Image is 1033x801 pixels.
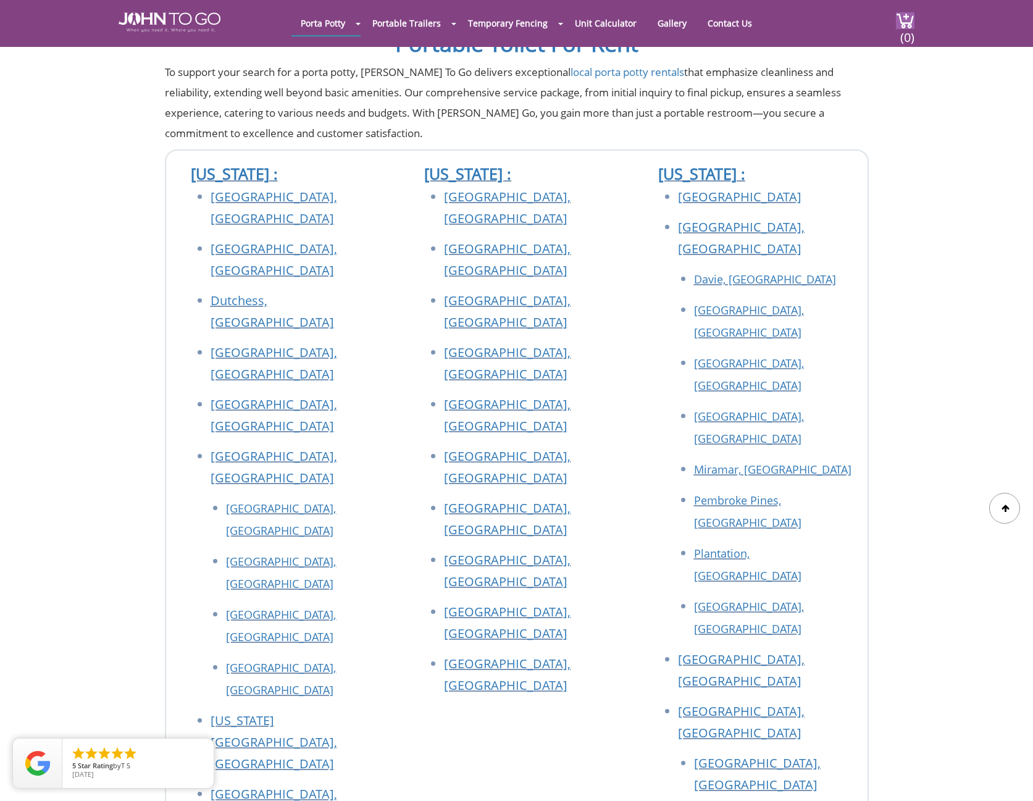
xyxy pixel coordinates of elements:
[444,344,571,382] a: [GEOGRAPHIC_DATA], [GEOGRAPHIC_DATA]
[211,448,337,486] a: [GEOGRAPHIC_DATA], [GEOGRAPHIC_DATA]
[211,712,337,772] a: [US_STATE][GEOGRAPHIC_DATA], [GEOGRAPHIC_DATA]
[363,11,450,35] a: Portable Trailers
[211,292,334,330] a: Dutchess, [GEOGRAPHIC_DATA]
[694,462,851,477] a: Miramar, [GEOGRAPHIC_DATA]
[444,448,571,486] a: [GEOGRAPHIC_DATA], [GEOGRAPHIC_DATA]
[84,746,99,761] li: 
[571,65,684,79] a: local porta potty rentals
[123,746,138,761] li: 
[226,501,336,538] a: [GEOGRAPHIC_DATA], [GEOGRAPHIC_DATA]
[658,163,745,184] a: [US_STATE] :
[678,188,801,205] a: [GEOGRAPHIC_DATA]
[211,396,337,434] a: [GEOGRAPHIC_DATA], [GEOGRAPHIC_DATA]
[444,240,571,279] a: [GEOGRAPHIC_DATA], [GEOGRAPHIC_DATA]
[896,12,914,29] img: cart a
[694,303,804,340] a: [GEOGRAPHIC_DATA], [GEOGRAPHIC_DATA]
[211,240,337,279] a: [GEOGRAPHIC_DATA], [GEOGRAPHIC_DATA]
[72,762,204,771] span: by
[648,11,696,35] a: Gallery
[694,599,804,636] a: [GEOGRAPHIC_DATA], [GEOGRAPHIC_DATA]
[694,356,804,393] a: [GEOGRAPHIC_DATA], [GEOGRAPHIC_DATA]
[698,11,761,35] a: Contact Us
[110,746,125,761] li: 
[678,703,805,741] a: [GEOGRAPHIC_DATA], [GEOGRAPHIC_DATA]
[121,761,130,770] span: T S
[694,546,801,583] a: Plantation, [GEOGRAPHIC_DATA]
[678,651,805,689] a: [GEOGRAPHIC_DATA], [GEOGRAPHIC_DATA]
[694,755,821,793] a: [GEOGRAPHIC_DATA], [GEOGRAPHIC_DATA]
[459,11,557,35] a: Temporary Fencing
[191,163,278,184] a: [US_STATE] :
[444,655,571,694] a: [GEOGRAPHIC_DATA], [GEOGRAPHIC_DATA]
[165,62,869,143] p: To support your search for a porta potty, [PERSON_NAME] To Go delivers exceptional that emphasize...
[444,188,571,227] a: [GEOGRAPHIC_DATA], [GEOGRAPHIC_DATA]
[444,292,571,330] a: [GEOGRAPHIC_DATA], [GEOGRAPHIC_DATA]
[119,12,220,32] img: JOHN to go
[694,493,801,530] a: Pembroke Pines, [GEOGRAPHIC_DATA]
[424,163,511,184] a: [US_STATE] :
[25,751,50,776] img: Review Rating
[444,500,571,538] a: [GEOGRAPHIC_DATA], [GEOGRAPHIC_DATA]
[72,761,76,770] span: 5
[97,746,112,761] li: 
[694,272,836,287] a: Davie, [GEOGRAPHIC_DATA]
[72,770,94,779] span: [DATE]
[226,554,336,591] a: [GEOGRAPHIC_DATA], [GEOGRAPHIC_DATA]
[211,188,337,227] a: [GEOGRAPHIC_DATA], [GEOGRAPHIC_DATA]
[71,746,86,761] li: 
[444,603,571,642] a: [GEOGRAPHIC_DATA], [GEOGRAPHIC_DATA]
[694,409,804,446] a: [GEOGRAPHIC_DATA], [GEOGRAPHIC_DATA]
[678,219,805,257] a: [GEOGRAPHIC_DATA], [GEOGRAPHIC_DATA]
[444,551,571,590] a: [GEOGRAPHIC_DATA], [GEOGRAPHIC_DATA]
[291,11,354,35] a: Porta Potty
[78,761,113,770] span: Star Rating
[444,396,571,434] a: [GEOGRAPHIC_DATA], [GEOGRAPHIC_DATA]
[226,607,336,644] a: [GEOGRAPHIC_DATA], [GEOGRAPHIC_DATA]
[566,11,646,35] a: Unit Calculator
[900,19,914,46] span: (0)
[211,344,337,382] a: [GEOGRAPHIC_DATA], [GEOGRAPHIC_DATA]
[226,660,336,697] a: [GEOGRAPHIC_DATA], [GEOGRAPHIC_DATA]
